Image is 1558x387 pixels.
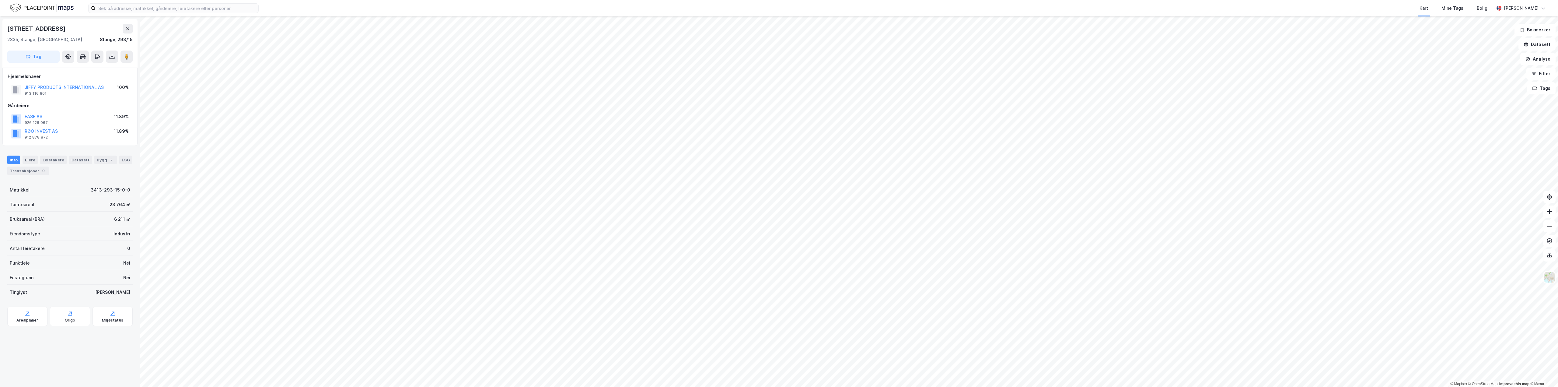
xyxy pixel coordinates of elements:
button: Datasett [1518,38,1556,51]
div: Origo [65,318,75,323]
div: Gårdeiere [8,102,132,109]
div: Arealplaner [16,318,38,323]
button: Bokmerker [1514,24,1556,36]
div: Tomteareal [10,201,34,208]
div: Mine Tags [1441,5,1463,12]
div: Eiere [23,156,38,164]
input: Søk på adresse, matrikkel, gårdeiere, leietakere eller personer [96,4,258,13]
div: Tinglyst [10,289,27,296]
div: 11.89% [114,113,129,120]
img: Z [1544,272,1555,283]
div: Datasett [69,156,92,164]
div: Eiendomstype [10,230,40,237]
a: Mapbox [1450,382,1467,386]
div: 913 116 801 [25,91,47,96]
a: OpenStreetMap [1468,382,1498,386]
button: Analyse [1520,53,1556,65]
div: Matrikkel [10,186,30,194]
div: 926 126 067 [25,120,48,125]
iframe: Chat Widget [1528,358,1558,387]
a: Improve this map [1499,382,1529,386]
div: 2335, Stange, [GEOGRAPHIC_DATA] [7,36,82,43]
div: Transaksjoner [7,167,49,175]
img: logo.f888ab2527a4732fd821a326f86c7f29.svg [10,3,74,13]
div: Stange, 293/15 [100,36,133,43]
div: 0 [127,245,130,252]
div: Leietakere [40,156,67,164]
div: 100% [117,84,129,91]
div: 11.89% [114,128,129,135]
div: Punktleie [10,259,30,267]
div: 9 [40,168,47,174]
div: 6 211 ㎡ [114,216,130,223]
div: Kart [1420,5,1428,12]
div: Info [7,156,20,164]
div: 3413-293-15-0-0 [91,186,130,194]
div: Hjemmelshaver [8,73,132,80]
div: [PERSON_NAME] [95,289,130,296]
div: Antall leietakere [10,245,45,252]
div: Bolig [1477,5,1487,12]
div: Industri [114,230,130,237]
div: 23 764 ㎡ [110,201,130,208]
div: Nei [123,259,130,267]
button: Tags [1527,82,1556,94]
div: Bruksareal (BRA) [10,216,45,223]
div: 912 878 872 [25,135,48,140]
div: Bygg [94,156,117,164]
div: Nei [123,274,130,281]
div: 2 [108,157,114,163]
div: Festegrunn [10,274,33,281]
button: Tag [7,51,60,63]
div: ESG [119,156,132,164]
div: Miljøstatus [102,318,123,323]
div: [PERSON_NAME] [1504,5,1539,12]
div: Kontrollprogram for chat [1528,358,1558,387]
button: Filter [1526,68,1556,80]
div: [STREET_ADDRESS] [7,24,67,33]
